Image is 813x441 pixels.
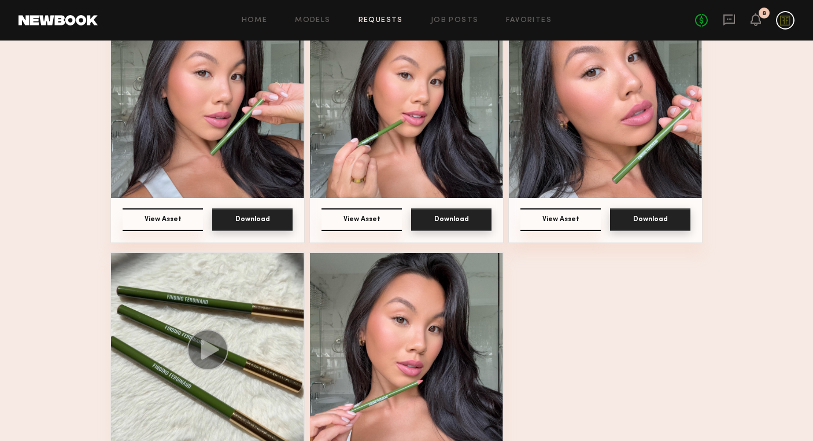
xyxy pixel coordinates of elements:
[310,5,503,198] img: Asset
[610,208,690,231] button: Download
[762,10,766,17] div: 8
[431,17,479,24] a: Job Posts
[509,5,702,198] img: Asset
[295,17,330,24] a: Models
[359,17,403,24] a: Requests
[111,5,304,198] img: Asset
[212,208,293,231] button: Download
[321,208,402,231] button: View Asset
[411,208,492,231] button: Download
[520,208,601,231] button: View Asset
[506,17,552,24] a: Favorites
[242,17,268,24] a: Home
[123,208,203,231] button: View Asset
